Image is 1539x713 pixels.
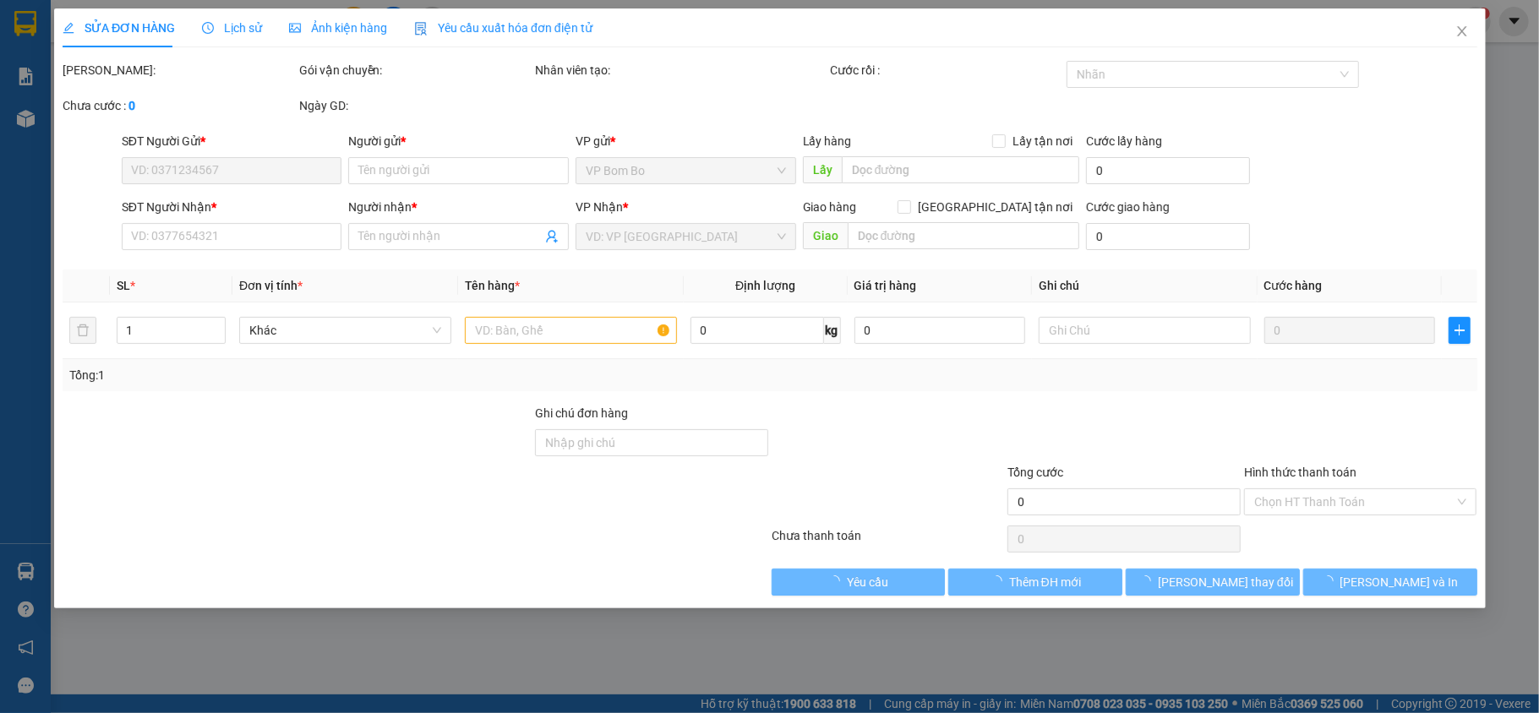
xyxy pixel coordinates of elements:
div: Người nhận [348,198,569,216]
input: 0 [1263,317,1434,344]
span: loading [990,575,1008,587]
div: VP gửi [576,132,796,150]
span: kg [823,317,840,344]
span: Thêm ĐH mới [1008,573,1080,591]
span: Decrease Value [206,330,225,343]
span: Ảnh kiện hàng [289,21,387,35]
div: Nhân viên tạo: [535,61,827,79]
input: Ghi chú đơn hàng [535,429,768,456]
button: plus [1449,317,1471,344]
span: Increase Value [206,318,225,330]
span: close [1454,24,1468,38]
span: plus [1449,324,1470,337]
span: loading [1139,575,1158,587]
input: Cước lấy hàng [1086,157,1249,184]
button: [PERSON_NAME] thay đổi [1126,569,1300,596]
span: [PERSON_NAME] và In [1340,573,1458,591]
div: Người gửi [348,132,569,150]
label: Ghi chú đơn hàng [535,406,628,420]
span: down [211,332,221,342]
span: Lấy [802,156,841,183]
span: Tổng cước [1007,465,1063,479]
div: Ngày GD: [298,96,532,115]
span: SỬA ĐƠN HÀNG [63,21,175,35]
span: up [211,320,221,330]
label: Cước giao hàng [1086,200,1170,214]
span: Đơn vị tính [239,279,303,292]
span: Yêu cầu [847,573,888,591]
div: Cước rồi : [830,61,1063,79]
img: icon [414,22,428,35]
label: Cước lấy hàng [1086,134,1162,148]
span: VP Bom Bo [586,158,786,183]
button: Thêm ĐH mới [948,569,1122,596]
span: Giao hàng [802,200,856,214]
input: VD: Bàn, Ghế [465,317,677,344]
span: SL [116,279,129,292]
div: SĐT Người Gửi [122,132,342,150]
input: Cước giao hàng [1086,223,1249,250]
button: Yêu cầu [772,569,946,596]
span: edit [63,22,74,34]
span: Giá trị hàng [854,279,916,292]
input: Dọc đường [841,156,1079,183]
button: [PERSON_NAME] và In [1303,569,1477,596]
div: SĐT Người Nhận [122,198,342,216]
div: Chưa thanh toán [769,526,1006,556]
span: Khác [249,318,441,343]
span: clock-circle [202,22,214,34]
input: Ghi Chú [1039,317,1251,344]
span: Yêu cầu xuất hóa đơn điện tử [414,21,592,35]
div: Chưa cước : [63,96,296,115]
button: delete [69,317,96,344]
div: Tổng: 1 [69,366,595,384]
div: [PERSON_NAME]: [63,61,296,79]
input: Dọc đường [847,222,1079,249]
span: VP Nhận [576,200,623,214]
div: Gói vận chuyển: [298,61,532,79]
label: Hình thức thanh toán [1244,465,1356,479]
b: 0 [128,99,135,112]
span: Định lượng [735,279,795,292]
span: Lịch sử [202,21,262,35]
span: loading [828,575,847,587]
span: loading [1321,575,1340,587]
th: Ghi chú [1032,269,1258,302]
span: Lấy tận nơi [1006,132,1079,150]
span: Cước hàng [1263,279,1322,292]
span: [GEOGRAPHIC_DATA] tận nơi [911,198,1079,216]
span: user-add [545,230,559,243]
span: [PERSON_NAME] thay đổi [1158,573,1293,591]
button: Close [1438,8,1485,56]
span: Tên hàng [465,279,520,292]
span: Giao [802,222,847,249]
span: Lấy hàng [802,134,851,148]
span: picture [289,22,301,34]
